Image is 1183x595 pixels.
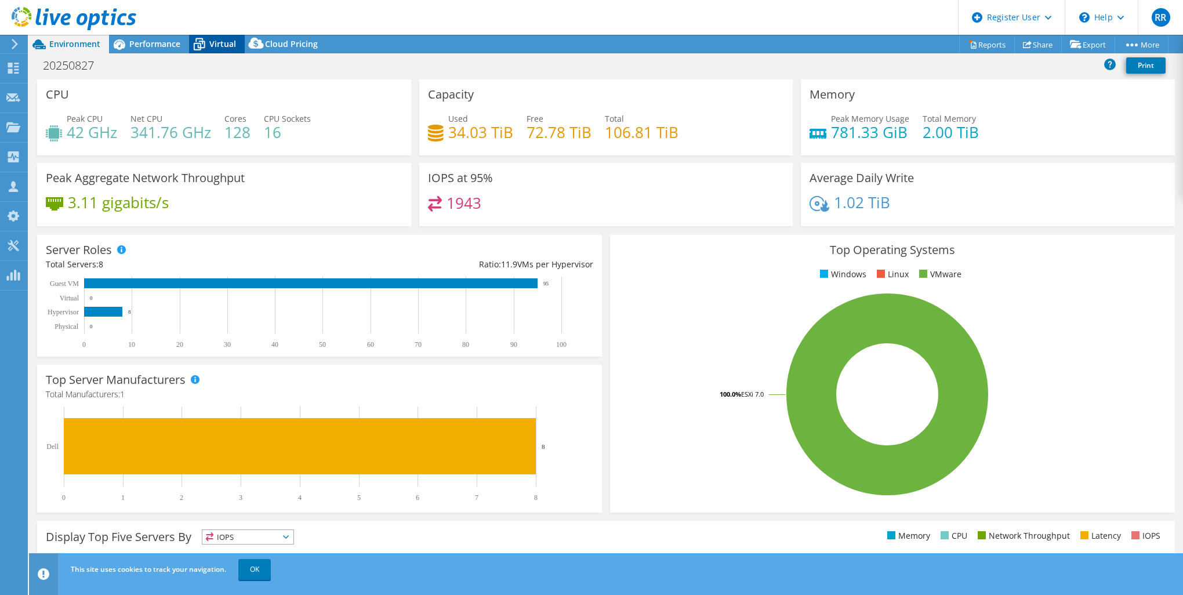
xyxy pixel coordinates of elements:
[975,529,1070,542] li: Network Throughput
[55,322,78,331] text: Physical
[128,340,135,349] text: 10
[448,126,513,139] h4: 34.03 TiB
[810,172,914,184] h3: Average Daily Write
[298,494,302,502] text: 4
[202,530,293,544] span: IOPS
[831,126,909,139] h4: 781.33 GiB
[68,196,169,209] h4: 3.11 gigabits/s
[90,324,93,329] text: 0
[82,340,86,349] text: 0
[874,268,909,281] li: Linux
[938,529,967,542] li: CPU
[605,126,678,139] h4: 106.81 TiB
[265,38,318,49] span: Cloud Pricing
[320,258,593,271] div: Ratio: VMs per Hypervisor
[923,126,979,139] h4: 2.00 TiB
[916,268,961,281] li: VMware
[46,442,59,451] text: Dell
[831,113,909,124] span: Peak Memory Usage
[264,113,311,124] span: CPU Sockets
[1061,35,1115,53] a: Export
[543,281,549,286] text: 95
[319,340,326,349] text: 50
[67,126,117,139] h4: 42 GHz
[810,88,855,101] h3: Memory
[448,113,468,124] span: Used
[49,38,100,49] span: Environment
[239,494,242,502] text: 3
[357,494,361,502] text: 5
[720,390,741,398] tspan: 100.0%
[180,494,183,502] text: 2
[834,196,890,209] h4: 1.02 TiB
[176,340,183,349] text: 20
[428,88,474,101] h3: Capacity
[415,340,422,349] text: 70
[46,388,593,401] h4: Total Manufacturers:
[1152,8,1170,27] span: RR
[534,494,538,502] text: 8
[619,244,1166,256] h3: Top Operating Systems
[50,280,79,288] text: Guest VM
[46,244,112,256] h3: Server Roles
[428,172,493,184] h3: IOPS at 95%
[923,113,976,124] span: Total Memory
[60,294,79,302] text: Virtual
[130,113,162,124] span: Net CPU
[264,126,311,139] h4: 16
[542,443,545,450] text: 8
[46,373,186,386] h3: Top Server Manufacturers
[884,529,930,542] li: Memory
[501,259,517,270] span: 11.9
[367,340,374,349] text: 60
[1079,12,1090,23] svg: \n
[527,126,591,139] h4: 72.78 TiB
[1128,529,1160,542] li: IOPS
[271,340,278,349] text: 40
[416,494,419,502] text: 6
[62,494,66,502] text: 0
[129,38,180,49] span: Performance
[959,35,1015,53] a: Reports
[741,390,764,398] tspan: ESXi 7.0
[1115,35,1169,53] a: More
[130,126,211,139] h4: 341.76 GHz
[46,172,245,184] h3: Peak Aggregate Network Throughput
[1014,35,1062,53] a: Share
[1126,57,1166,74] a: Print
[1077,529,1121,542] li: Latency
[224,126,251,139] h4: 128
[90,295,93,301] text: 0
[209,38,236,49] span: Virtual
[46,258,320,271] div: Total Servers:
[99,259,103,270] span: 8
[71,564,226,574] span: This site uses cookies to track your navigation.
[67,113,103,124] span: Peak CPU
[128,309,131,315] text: 8
[238,559,271,580] a: OK
[817,268,866,281] li: Windows
[556,340,567,349] text: 100
[527,113,543,124] span: Free
[48,308,79,316] text: Hypervisor
[46,88,69,101] h3: CPU
[224,113,246,124] span: Cores
[447,197,481,209] h4: 1943
[224,340,231,349] text: 30
[475,494,478,502] text: 7
[38,59,112,72] h1: 20250827
[605,113,624,124] span: Total
[120,389,125,400] span: 1
[510,340,517,349] text: 90
[121,494,125,502] text: 1
[462,340,469,349] text: 80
